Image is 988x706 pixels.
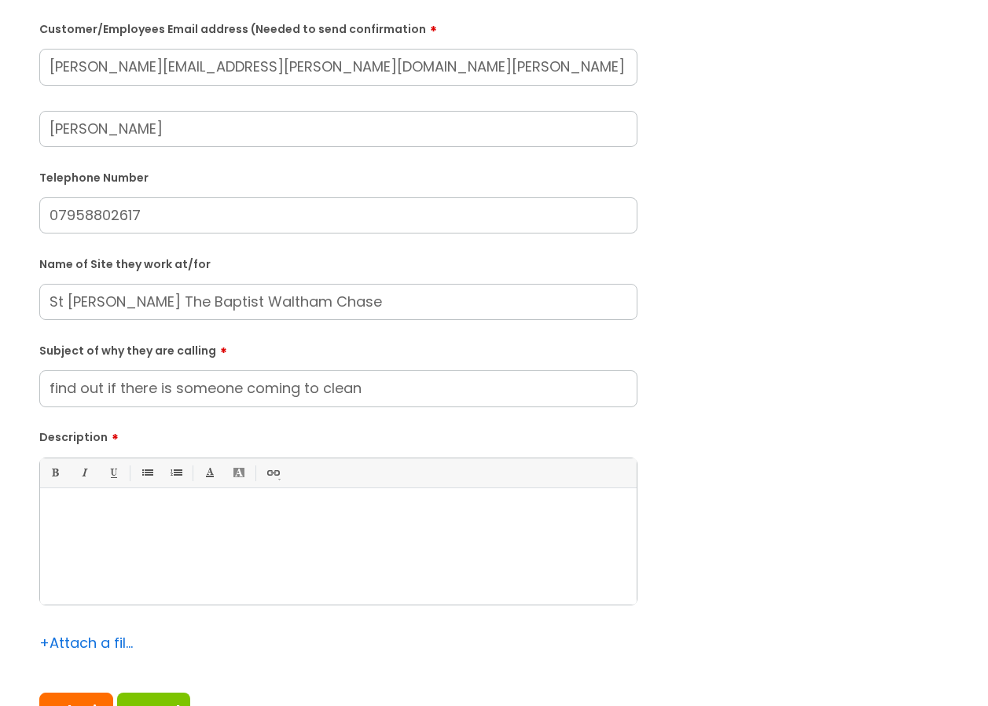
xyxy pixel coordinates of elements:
a: Link [263,463,282,483]
a: Font Color [200,463,219,483]
div: Attach a file [39,631,134,656]
a: Italic (Ctrl-I) [74,463,94,483]
a: Bold (Ctrl-B) [45,463,64,483]
label: Subject of why they are calling [39,339,637,358]
input: Your Name [39,111,637,147]
label: Description [39,425,637,444]
a: Underline(Ctrl-U) [103,463,123,483]
label: Customer/Employees Email address (Needed to send confirmation [39,17,637,36]
input: Email [39,49,637,85]
a: 1. Ordered List (Ctrl-Shift-8) [166,463,185,483]
a: Back Color [229,463,248,483]
a: • Unordered List (Ctrl-Shift-7) [137,463,156,483]
label: Name of Site they work at/for [39,255,637,271]
label: Telephone Number [39,168,637,185]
